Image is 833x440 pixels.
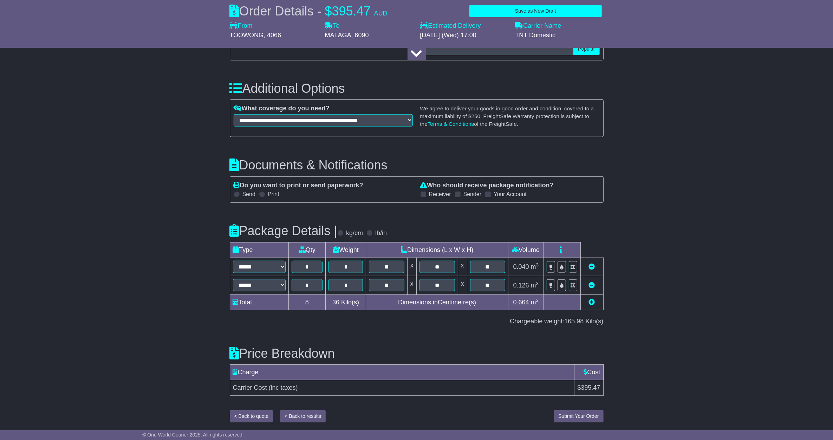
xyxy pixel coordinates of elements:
td: x [458,276,467,295]
label: Your Account [494,191,527,198]
label: Carrier Name [515,22,561,30]
span: , 6090 [351,32,369,39]
label: From [230,22,253,30]
td: Qty [288,242,326,258]
span: 0.126 [513,282,529,289]
td: Kilo(s) [326,295,366,310]
span: Carrier Cost [233,384,267,391]
label: kg/cm [346,229,363,237]
span: AUD [374,10,388,17]
td: x [407,276,416,295]
label: Sender [463,191,482,198]
button: Save as New Draft [469,5,601,17]
td: Volume [508,242,544,258]
span: 165.98 [564,318,584,325]
td: Dimensions in Centimetre(s) [366,295,508,310]
span: 0.040 [513,263,529,270]
sup: 3 [536,281,539,286]
span: m [531,263,539,270]
button: Submit Your Order [554,410,603,422]
label: Do you want to print or send paperwork? [234,182,363,189]
small: We agree to deliver your goods in good order and condition, covered to a maximum liability of $ .... [420,105,594,127]
sup: 3 [536,298,539,303]
h3: Package Details | [230,224,338,238]
span: TOOWONG [230,32,264,39]
td: 8 [288,295,326,310]
span: m [531,282,539,289]
label: Estimated Delivery [420,22,508,30]
td: Total [230,295,288,310]
td: x [407,258,416,276]
h3: Additional Options [230,82,604,96]
div: Order Details - [230,4,388,19]
label: Receiver [429,191,451,198]
a: Terms & Conditions [428,121,474,127]
h3: Documents & Notifications [230,158,604,172]
span: , 4066 [263,32,281,39]
div: [DATE] (Wed) 17:00 [420,32,508,39]
td: Charge [230,365,574,380]
span: © One World Courier 2025. All rights reserved. [142,432,244,438]
span: 395.47 [332,4,371,18]
a: Add new item [589,299,595,306]
td: Weight [326,242,366,258]
span: 0.664 [513,299,529,306]
span: 36 [332,299,339,306]
td: Dimensions (L x W x H) [366,242,508,258]
td: Cost [574,365,603,380]
span: (inc taxes) [269,384,298,391]
a: Remove this item [589,263,595,270]
label: What coverage do you need? [234,105,330,112]
span: m [531,299,539,306]
span: $ [325,4,332,18]
span: MALAGA [325,32,351,39]
label: Who should receive package notification? [420,182,554,189]
h3: Price Breakdown [230,347,604,361]
sup: 3 [536,262,539,267]
td: x [458,258,467,276]
label: To [325,22,340,30]
label: lb/in [375,229,387,237]
label: Send [242,191,255,198]
div: Chargeable weight: Kilo(s) [230,318,604,325]
td: Type [230,242,288,258]
label: Print [268,191,279,198]
span: 250 [471,113,481,119]
a: Remove this item [589,282,595,289]
div: TNT Domestic [515,32,604,39]
span: $395.47 [577,384,600,391]
button: < Back to results [280,410,326,422]
span: Submit Your Order [558,413,599,419]
button: < Back to quote [230,410,273,422]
